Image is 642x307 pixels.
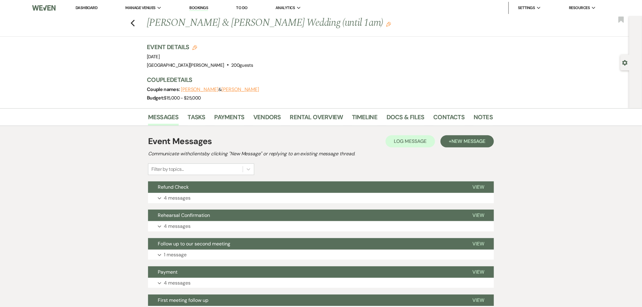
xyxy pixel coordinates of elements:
p: 1 message [164,251,187,259]
span: View [472,241,484,247]
span: Budget: [147,95,164,101]
span: $15,000 - $25,000 [164,95,201,101]
a: Dashboard [76,5,97,10]
button: Edit [386,21,391,27]
a: To Do [236,5,248,10]
button: Refund Check [148,181,463,193]
span: New Message [452,138,485,144]
h3: Event Details [147,43,253,51]
span: & [181,86,259,93]
button: Log Message [386,135,435,147]
button: View [463,266,494,278]
a: Notes [474,112,493,126]
span: Payment [158,269,177,275]
span: [GEOGRAPHIC_DATA][PERSON_NAME] [147,62,224,68]
a: Vendors [253,112,281,126]
img: Weven Logo [32,2,56,14]
p: 4 messages [164,222,191,230]
a: Tasks [188,112,205,126]
span: Log Message [394,138,427,144]
h1: Event Messages [148,135,212,148]
span: Rehearsal Confirmation [158,212,210,218]
span: Couple names: [147,86,181,93]
button: 1 message [148,250,494,260]
button: View [463,238,494,250]
a: Messages [148,112,179,126]
button: Payment [148,266,463,278]
button: [PERSON_NAME] [221,87,259,92]
button: 4 messages [148,278,494,288]
button: First meeting follow up [148,295,463,306]
button: View [463,210,494,221]
span: 200 guests [231,62,253,68]
h3: Couple Details [147,76,487,84]
a: Bookings [189,5,208,11]
button: +New Message [441,135,494,147]
span: View [472,297,484,303]
button: [PERSON_NAME] [181,87,218,92]
span: View [472,269,484,275]
button: View [463,181,494,193]
span: First meeting follow up [158,297,208,303]
span: Refund Check [158,184,189,190]
p: 4 messages [164,279,191,287]
div: Filter by topics... [151,166,184,173]
span: Resources [569,5,590,11]
a: Rental Overview [290,112,343,126]
a: Docs & Files [387,112,424,126]
a: Timeline [352,112,378,126]
button: 4 messages [148,193,494,203]
button: Follow up to our second meeting [148,238,463,250]
button: View [463,295,494,306]
span: Settings [518,5,535,11]
span: [DATE] [147,54,160,60]
span: Follow up to our second meeting [158,241,230,247]
h1: [PERSON_NAME] & [PERSON_NAME] Wedding (until 1am) [147,16,419,30]
span: Manage Venues [126,5,156,11]
span: Analytics [275,5,295,11]
p: 4 messages [164,194,191,202]
button: 4 messages [148,221,494,231]
button: Rehearsal Confirmation [148,210,463,221]
span: View [472,212,484,218]
span: View [472,184,484,190]
h2: Communicate with clients by clicking "New Message" or replying to an existing message thread. [148,150,494,157]
a: Contacts [434,112,465,126]
button: Open lead details [622,59,628,65]
a: Payments [215,112,245,126]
